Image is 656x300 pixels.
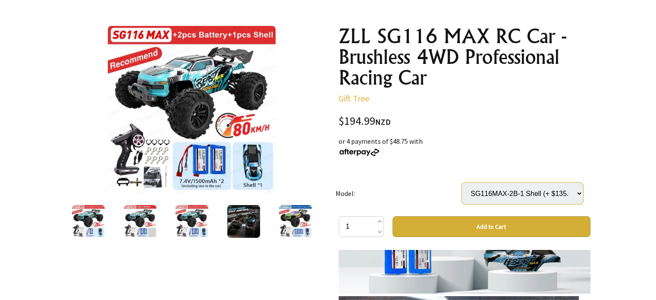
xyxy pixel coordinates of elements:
[339,148,380,156] img: Afterpay
[339,116,590,127] div: $194.99
[176,205,208,238] img: ZLL SG116 MAX RC Car - Brushless 4WD Professional Racing Car
[339,26,590,88] h1: ZLL SG116 MAX RC Car - Brushless 4WD Professional Racing Car
[227,205,260,238] img: ZLL SG116 MAX RC Car - Brushless 4WD Professional Racing Car
[392,216,590,237] button: Add to Cart
[72,205,105,238] img: ZLL SG116 MAX RC Car - Brushless 4WD Professional Racing Car
[375,117,391,127] span: NZD
[336,171,461,216] td: Model:
[108,26,276,194] img: ZLL SG116 MAX RC Car - Brushless 4WD Professional Racing Car
[279,205,312,238] img: ZLL SG116 MAX RC Car - Brushless 4WD Professional Racing Car
[339,93,369,104] a: Gift Tree
[339,136,590,157] div: or 4 payments of $48.75 with
[124,205,157,238] img: ZLL SG116 MAX RC Car - Brushless 4WD Professional Racing Car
